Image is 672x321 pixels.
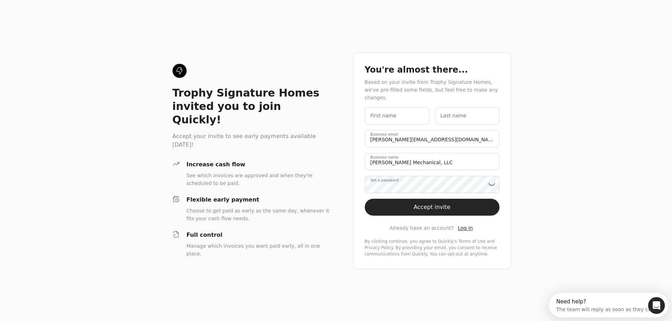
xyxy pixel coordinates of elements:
[365,199,500,216] button: Accept invite
[365,64,500,75] div: You're almost there...
[365,78,500,101] div: Based on your invite from Trophy Signature Homes, we've pre-filled some fields, but feel free to ...
[456,224,474,233] button: Log in
[187,242,331,258] div: Manage which invoices you want paid early, all in one place.
[370,112,396,119] label: First name
[370,154,398,160] label: Business name
[187,172,331,187] div: See which invoices are approved and when they're scheduled to be paid.
[187,207,331,222] div: Choose to get paid as early as the same day, whenever it fits your cash flow needs.
[458,225,473,231] span: Log in
[458,239,485,244] a: terms-of-service
[365,245,393,250] a: privacy-policy
[3,3,126,22] div: Open Intercom Messenger
[187,196,331,204] div: Flexible early payment
[370,177,399,183] label: Set a password
[172,132,331,149] div: Accept your invite to see early payments available [DATE]!
[458,224,473,232] a: Log in
[7,12,105,19] div: The team will reply as soon as they can
[441,112,466,119] label: Last name
[370,131,398,137] label: Business email
[390,224,454,232] span: Already have an account?
[549,293,668,317] iframe: Intercom live chat discovery launcher
[7,6,105,12] div: Need help?
[648,297,665,314] iframe: Intercom live chat
[365,238,500,257] div: By clicking continue, you agree to Quickly's and . By providing your email, you consent to receiv...
[187,160,331,169] div: Increase cash flow
[172,86,331,126] div: Trophy Signature Homes invited you to join Quickly!
[187,231,331,239] div: Full control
